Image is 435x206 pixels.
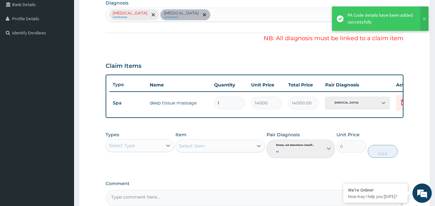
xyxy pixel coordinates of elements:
h3: Claim Items [106,63,141,70]
p: NB: All diagnosis must be linked to a claim item [106,34,404,43]
label: Pair Diagnosis [267,131,300,138]
th: Quantity [211,78,248,91]
label: Types [106,132,119,138]
div: Chat with us now [33,36,108,44]
p: How may I help you today? [348,194,403,199]
th: Actions [393,78,425,91]
td: deep tissue massage [147,96,211,109]
th: Name [147,78,211,91]
div: Minimize live chat window [106,3,121,19]
td: Spa [109,97,147,109]
div: Select Type [109,142,135,149]
label: Comment [106,181,404,186]
button: Add [368,145,398,158]
div: We're Online! [348,187,403,193]
label: Unit Price [336,131,360,138]
textarea: Type your message and hit 'Enter' [3,138,123,160]
div: PA Code details have been added successfully [348,12,414,25]
span: We're online! [37,62,89,127]
img: d_794563401_company_1708531726252_794563401 [12,32,26,48]
th: Unit Price [248,78,285,91]
th: Type [109,79,147,91]
label: Item [175,131,186,138]
th: Pair Diagnosis [322,78,393,91]
th: Total Price [285,78,322,91]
